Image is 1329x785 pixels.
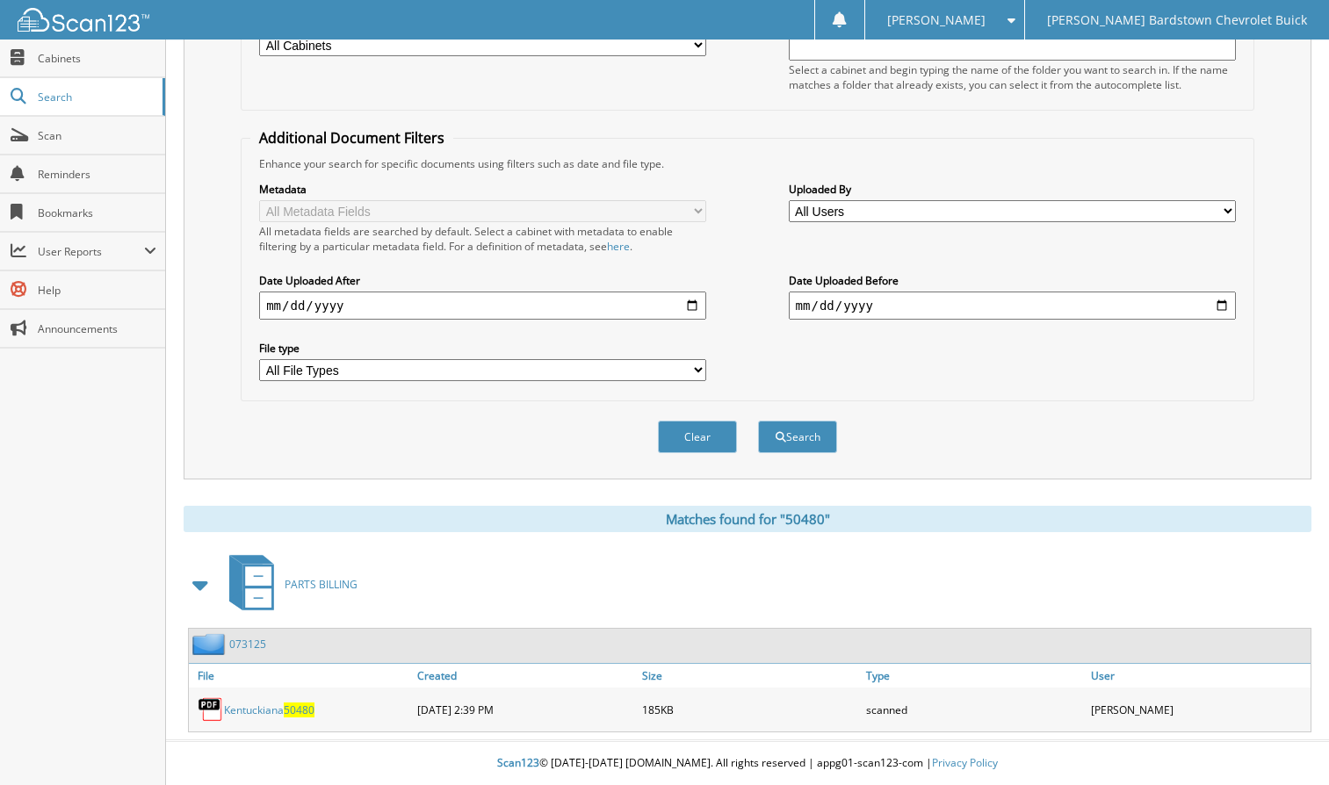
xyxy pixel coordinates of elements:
a: Type [862,664,1086,688]
div: scanned [862,692,1086,727]
span: User Reports [38,244,144,259]
div: 185KB [638,692,862,727]
div: [DATE] 2:39 PM [413,692,637,727]
label: File type [259,341,706,356]
div: © [DATE]-[DATE] [DOMAIN_NAME]. All rights reserved | appg01-scan123-com | [166,742,1329,785]
a: Size [638,664,862,688]
span: Help [38,283,156,298]
div: Enhance your search for specific documents using filters such as date and file type. [250,156,1245,171]
a: User [1087,664,1311,688]
div: Matches found for "50480" [184,506,1311,532]
input: end [789,292,1236,320]
iframe: Chat Widget [1241,701,1329,785]
a: Created [413,664,637,688]
a: File [189,664,413,688]
span: Announcements [38,321,156,336]
div: All metadata fields are searched by default. Select a cabinet with metadata to enable filtering b... [259,224,706,254]
img: PDF.png [198,696,224,723]
a: here [607,239,630,254]
label: Uploaded By [789,182,1236,197]
input: start [259,292,706,320]
label: Metadata [259,182,706,197]
button: Clear [658,421,737,453]
span: PARTS BILLING [285,577,358,592]
div: Select a cabinet and begin typing the name of the folder you want to search in. If the name match... [789,62,1236,92]
div: [PERSON_NAME] [1087,692,1311,727]
img: scan123-logo-white.svg [18,8,149,32]
a: Kentuckiana50480 [224,702,314,717]
img: folder2.png [192,633,229,655]
label: Date Uploaded Before [789,273,1236,288]
a: 073125 [229,637,266,652]
span: Scan123 [497,755,539,770]
legend: Additional Document Filters [250,128,453,148]
span: [PERSON_NAME] [887,15,986,25]
span: 50480 [284,702,314,717]
button: Search [758,421,837,453]
span: Cabinets [38,51,156,66]
a: PARTS BILLING [219,550,358,619]
label: Date Uploaded After [259,273,706,288]
a: Privacy Policy [932,755,998,770]
span: Reminders [38,167,156,182]
span: [PERSON_NAME] Bardstown Chevrolet Buick [1047,15,1307,25]
span: Search [38,90,154,104]
span: Scan [38,128,156,143]
span: Bookmarks [38,205,156,220]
